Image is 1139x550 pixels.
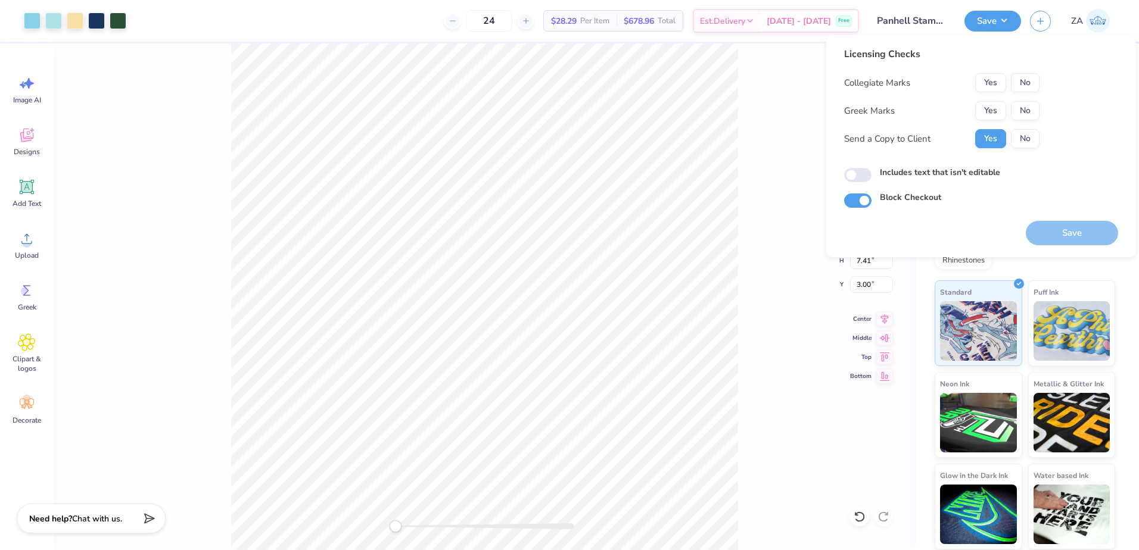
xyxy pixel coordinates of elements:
[1066,9,1115,33] a: ZA
[940,393,1017,452] img: Neon Ink
[844,132,931,146] div: Send a Copy to Client
[1034,485,1110,544] img: Water based Ink
[1086,9,1110,33] img: Zuriel Alaba
[14,147,40,157] span: Designs
[1034,393,1110,452] img: Metallic & Glitter Ink
[13,95,41,105] span: Image AI
[580,15,609,27] span: Per Item
[15,251,39,260] span: Upload
[1011,101,1040,120] button: No
[72,513,122,524] span: Chat with us.
[7,354,46,373] span: Clipart & logos
[13,199,41,208] span: Add Text
[838,17,849,25] span: Free
[868,9,956,33] input: Untitled Design
[850,352,872,362] span: Top
[880,191,941,204] label: Block Checkout
[975,129,1006,148] button: Yes
[1034,286,1059,298] span: Puff Ink
[700,15,745,27] span: Est. Delivery
[940,377,969,390] span: Neon Ink
[1034,301,1110,361] img: Puff Ink
[13,415,41,425] span: Decorate
[940,286,972,298] span: Standard
[29,513,72,524] strong: Need help?
[551,15,577,27] span: $28.29
[390,520,402,532] div: Accessibility label
[940,485,1017,544] img: Glow in the Dark Ink
[850,314,872,324] span: Center
[964,11,1021,32] button: Save
[1034,469,1088,482] span: Water based Ink
[975,101,1006,120] button: Yes
[940,301,1017,361] img: Standard
[624,15,654,27] span: $678.96
[466,10,512,32] input: – –
[658,15,676,27] span: Total
[1034,377,1104,390] span: Metallic & Glitter Ink
[850,333,872,343] span: Middle
[1011,73,1040,92] button: No
[767,15,831,27] span: [DATE] - [DATE]
[1011,129,1040,148] button: No
[844,76,910,90] div: Collegiate Marks
[975,73,1006,92] button: Yes
[940,469,1008,482] span: Glow in the Dark Ink
[880,166,1000,179] label: Includes text that isn't editable
[18,302,36,312] span: Greek
[850,371,872,381] span: Bottom
[844,47,1040,61] div: Licensing Checks
[844,104,895,118] div: Greek Marks
[935,252,992,270] div: Rhinestones
[1071,14,1083,28] span: ZA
